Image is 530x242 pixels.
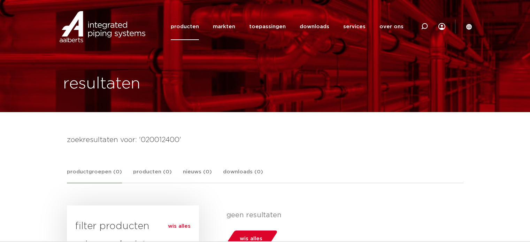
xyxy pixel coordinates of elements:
a: nieuws (0) [183,168,212,183]
h3: filter producten [75,219,191,233]
a: toepassingen [249,13,286,40]
h1: resultaten [63,73,140,95]
p: geen resultaten [226,211,458,219]
h4: zoekresultaten voor: '020012400' [67,134,463,146]
div: my IPS [438,19,445,34]
a: downloads (0) [223,168,263,183]
nav: Menu [171,13,404,40]
a: producten [171,13,199,40]
a: downloads [300,13,329,40]
a: over ons [379,13,404,40]
a: services [343,13,366,40]
a: producten (0) [133,168,172,183]
a: wis alles [168,222,191,231]
a: markten [213,13,235,40]
a: productgroepen (0) [67,168,122,183]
